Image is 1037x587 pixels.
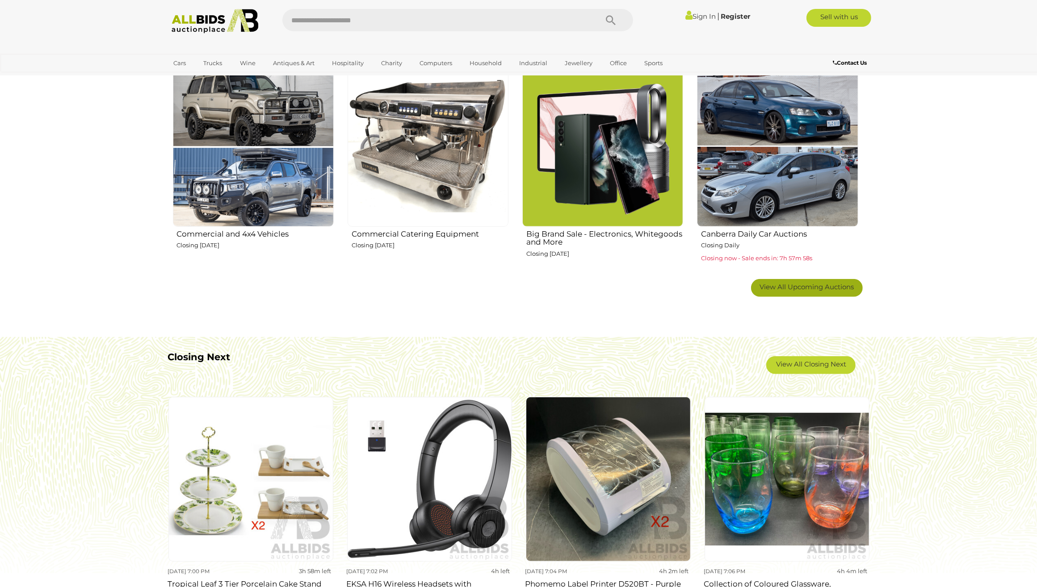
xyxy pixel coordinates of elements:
[717,11,719,21] span: |
[168,71,243,85] a: [GEOGRAPHIC_DATA]
[234,56,261,71] a: Wine
[522,65,683,272] a: Big Brand Sale - Electronics, Whitegoods and More Closing [DATE]
[347,65,508,272] a: Commercial Catering Equipment Closing [DATE]
[701,240,858,250] p: Closing Daily
[760,283,854,291] span: View All Upcoming Auctions
[559,56,598,71] a: Jewellery
[659,567,689,575] strong: 4h 2m left
[701,228,858,238] h2: Canberra Daily Car Auctions
[766,356,856,374] a: View All Closing Next
[701,254,812,262] span: Closing now - Sale ends in: 7h 57m 58s
[168,56,192,71] a: Cars
[347,566,426,576] div: [DATE] 7:02 PM
[837,567,867,575] strong: 4h 4m left
[352,240,508,250] p: Closing [DATE]
[525,566,605,576] div: [DATE] 7:04 PM
[198,56,228,71] a: Trucks
[177,228,334,238] h2: Commercial and 4x4 Vehicles
[326,56,369,71] a: Hospitality
[168,351,231,362] b: Closing Next
[833,58,869,68] a: Contact Us
[299,567,331,575] strong: 3h 58m left
[352,228,508,238] h2: Commercial Catering Equipment
[588,9,633,31] button: Search
[705,397,869,562] img: Collection of Coloured Glassware, Including Vintage 12 Green Tumblers and Set of 10 Harlequin She...
[167,9,264,33] img: Allbids.com.au
[168,566,248,576] div: [DATE] 7:00 PM
[168,397,333,562] img: Tropical Leaf 3 Tier Porcelain Cake Stand Serving Plate X2 & 4 Pieces Coffee /Tea Serving Set X4 ...
[522,66,683,226] img: Big Brand Sale - Electronics, Whitegoods and More
[721,12,750,21] a: Register
[526,397,691,562] img: Phomemo Label Printer D520BT - Purple and White - Lot of 2
[491,567,510,575] strong: 4h left
[685,12,716,21] a: Sign In
[604,56,633,71] a: Office
[833,59,867,66] b: Contact Us
[173,66,334,226] img: Commercial and 4x4 Vehicles
[513,56,553,71] a: Industrial
[806,9,871,27] a: Sell with us
[348,66,508,226] img: Commercial Catering Equipment
[526,228,683,246] h2: Big Brand Sale - Electronics, Whitegoods and More
[172,65,334,272] a: Commercial and 4x4 Vehicles Closing [DATE]
[697,65,858,272] a: Canberra Daily Car Auctions Closing Daily Closing now - Sale ends in: 7h 57m 58s
[526,249,683,259] p: Closing [DATE]
[414,56,458,71] a: Computers
[638,56,668,71] a: Sports
[267,56,320,71] a: Antiques & Art
[697,66,858,226] img: Canberra Daily Car Auctions
[751,279,863,297] a: View All Upcoming Auctions
[347,397,512,562] img: EKSA H16 Wireless Headsets with Microphone - Lot of 4 - Estimated Total RRP $ 360
[464,56,508,71] a: Household
[704,566,784,576] div: [DATE] 7:06 PM
[375,56,408,71] a: Charity
[177,240,334,250] p: Closing [DATE]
